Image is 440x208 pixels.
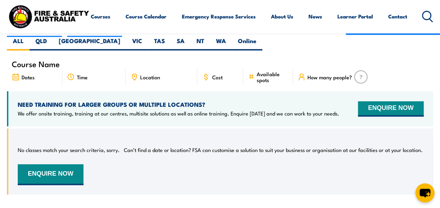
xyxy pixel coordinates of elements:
[307,74,352,80] span: How many people?
[171,37,191,50] label: SA
[148,37,171,50] label: TAS
[53,37,126,50] label: [GEOGRAPHIC_DATA]
[140,74,160,80] span: Location
[212,74,222,80] span: Cost
[210,37,232,50] label: WA
[257,71,288,83] span: Available spots
[124,146,423,153] p: Can’t find a date or location? FSA can customise a solution to suit your business or organisation...
[7,37,30,50] label: ALL
[182,8,256,25] a: Emergency Response Services
[12,61,60,67] span: Course Name
[77,74,88,80] span: Time
[18,164,83,185] button: ENQUIRE NOW
[358,101,424,117] button: ENQUIRE NOW
[232,37,262,50] label: Online
[309,8,322,25] a: News
[91,8,110,25] a: Courses
[271,8,293,25] a: About Us
[126,37,148,50] label: VIC
[18,146,120,153] p: No classes match your search criteria, sorry.
[388,8,407,25] a: Contact
[18,110,339,117] p: We offer onsite training, training at our centres, multisite solutions as well as online training...
[191,37,210,50] label: NT
[337,8,373,25] a: Learner Portal
[126,8,167,25] a: Course Calendar
[18,101,339,108] h4: NEED TRAINING FOR LARGER GROUPS OR MULTIPLE LOCATIONS?
[415,183,434,202] button: chat-button
[22,74,35,80] span: Dates
[30,37,53,50] label: QLD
